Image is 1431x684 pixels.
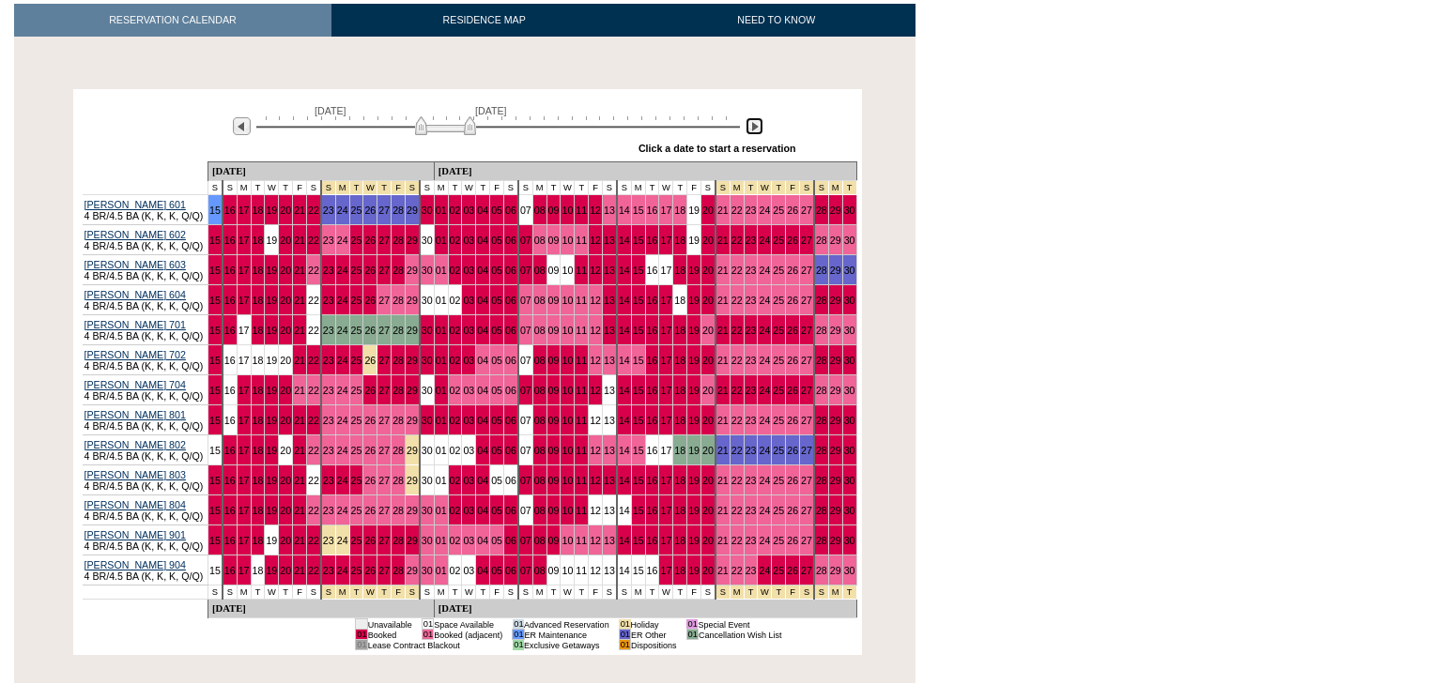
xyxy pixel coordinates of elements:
a: [PERSON_NAME] 701 [85,319,186,330]
a: 17 [660,355,671,366]
a: 23 [746,355,757,366]
a: 14 [619,265,630,276]
a: 02 [450,325,461,336]
a: 04 [477,205,488,216]
a: 17 [238,265,250,276]
a: 19 [266,265,277,276]
a: 06 [505,325,516,336]
a: 21 [294,205,305,216]
a: 18 [674,355,685,366]
a: 25 [351,235,362,246]
a: 24 [337,265,348,276]
a: 03 [463,265,474,276]
a: 16 [647,205,658,216]
a: 24 [759,355,770,366]
a: 29 [407,355,418,366]
a: 28 [816,205,827,216]
a: 28 [392,205,404,216]
a: 09 [548,265,560,276]
a: 12 [590,295,601,306]
a: 26 [364,235,376,246]
a: 21 [294,235,305,246]
a: 09 [548,295,560,306]
a: 19 [688,355,700,366]
a: 10 [562,235,573,246]
a: 25 [773,325,784,336]
a: 08 [534,265,546,276]
a: 06 [505,205,516,216]
a: [PERSON_NAME] 604 [85,289,186,300]
a: 18 [253,205,264,216]
a: 08 [534,205,546,216]
a: 20 [280,295,291,306]
a: 21 [717,205,729,216]
a: 01 [436,355,447,366]
a: 22 [308,205,319,216]
a: 11 [576,325,587,336]
a: 26 [364,205,376,216]
a: 15 [209,235,221,246]
a: 20 [280,235,291,246]
a: 11 [576,355,587,366]
a: 23 [746,235,757,246]
a: 15 [633,265,644,276]
a: 10 [562,355,573,366]
a: 19 [688,205,700,216]
a: 19 [688,325,700,336]
a: 07 [520,265,531,276]
a: 02 [450,295,461,306]
a: 12 [590,265,601,276]
a: 20 [702,265,714,276]
a: 29 [830,235,841,246]
a: 28 [816,355,827,366]
a: 04 [477,325,488,336]
a: 18 [253,235,264,246]
a: 28 [392,295,404,306]
a: 17 [238,325,250,336]
a: 24 [337,385,348,396]
a: 22 [308,235,319,246]
a: 15 [209,325,221,336]
a: 17 [238,295,250,306]
a: 30 [844,295,855,306]
a: 28 [392,235,404,246]
a: 23 [323,385,334,396]
a: 08 [534,325,546,336]
a: 30 [422,325,433,336]
a: 29 [830,205,841,216]
a: 14 [619,205,630,216]
a: 07 [520,235,531,246]
a: 29 [407,235,418,246]
a: 11 [576,205,587,216]
a: 04 [477,235,488,246]
a: 16 [224,235,236,246]
a: 18 [253,265,264,276]
a: 18 [674,295,685,306]
a: 28 [816,325,827,336]
a: 11 [576,265,587,276]
a: 21 [717,235,729,246]
a: 12 [590,355,601,366]
a: 20 [702,295,714,306]
a: 22 [731,265,743,276]
a: 05 [491,205,502,216]
a: 27 [801,205,812,216]
a: 22 [731,205,743,216]
a: 11 [576,235,587,246]
a: 01 [436,235,447,246]
a: 14 [619,355,630,366]
a: 24 [759,295,770,306]
a: 07 [520,325,531,336]
a: 05 [491,265,502,276]
a: 27 [801,295,812,306]
a: 27 [801,265,812,276]
a: 29 [407,265,418,276]
a: 15 [209,205,221,216]
a: 02 [450,355,461,366]
a: 26 [787,295,798,306]
a: 18 [674,235,685,246]
a: 24 [759,205,770,216]
a: 20 [280,205,291,216]
a: 13 [604,325,615,336]
a: 06 [505,265,516,276]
